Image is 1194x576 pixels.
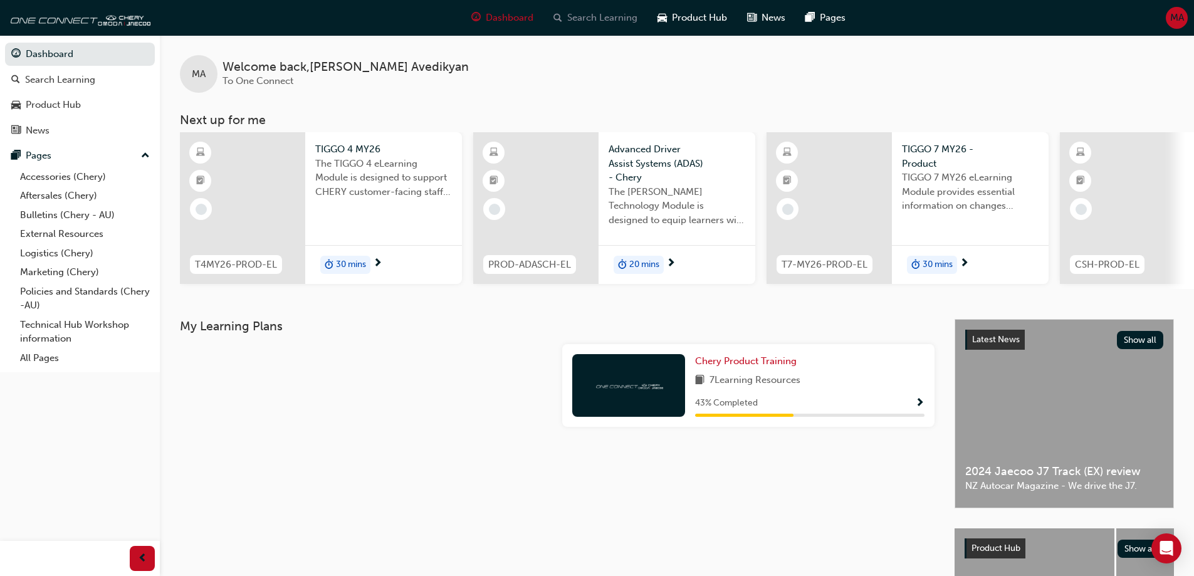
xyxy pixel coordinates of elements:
[965,479,1163,493] span: NZ Autocar Magazine - We drive the J7.
[747,10,757,26] span: news-icon
[783,145,792,161] span: learningResourceType_ELEARNING-icon
[336,258,366,272] span: 30 mins
[737,5,795,31] a: news-iconNews
[695,396,758,411] span: 43 % Completed
[647,5,737,31] a: car-iconProduct Hub
[965,538,1164,558] a: Product HubShow all
[373,258,382,270] span: next-icon
[15,224,155,244] a: External Resources
[26,98,81,112] div: Product Hub
[315,157,452,199] span: The TIGGO 4 eLearning Module is designed to support CHERY customer-facing staff with the product ...
[1075,258,1139,272] span: CSH-PROD-EL
[192,67,206,81] span: MA
[672,11,727,25] span: Product Hub
[782,258,867,272] span: T7-MY26-PROD-EL
[486,11,533,25] span: Dashboard
[1118,540,1165,558] button: Show all
[473,132,755,284] a: PROD-ADASCH-ELAdvanced Driver Assist Systems (ADAS) - CheryThe [PERSON_NAME] Technology Module is...
[489,204,500,215] span: learningRecordVerb_NONE-icon
[710,373,800,389] span: 7 Learning Resources
[11,75,20,86] span: search-icon
[820,11,846,25] span: Pages
[490,145,498,161] span: learningResourceType_ELEARNING-icon
[196,173,205,189] span: booktick-icon
[325,257,333,273] span: duration-icon
[657,10,667,26] span: car-icon
[609,142,745,185] span: Advanced Driver Assist Systems (ADAS) - Chery
[160,113,1194,127] h3: Next up for me
[955,319,1174,508] a: Latest NewsShow all2024 Jaecoo J7 Track (EX) reviewNZ Autocar Magazine - We drive the J7.
[902,142,1039,170] span: TIGGO 7 MY26 - Product
[15,282,155,315] a: Policies and Standards (Chery -AU)
[471,10,481,26] span: guage-icon
[26,149,51,163] div: Pages
[609,185,745,228] span: The [PERSON_NAME] Technology Module is designed to equip learners with essential knowledge about ...
[695,373,704,389] span: book-icon
[490,173,498,189] span: booktick-icon
[223,60,469,75] span: Welcome back , [PERSON_NAME] Avedikyan
[911,257,920,273] span: duration-icon
[767,132,1049,284] a: T7-MY26-PROD-ELTIGGO 7 MY26 - ProductTIGGO 7 MY26 eLearning Module provides essential information...
[923,258,953,272] span: 30 mins
[695,354,802,369] a: Chery Product Training
[180,319,935,333] h3: My Learning Plans
[26,123,50,138] div: News
[5,93,155,117] a: Product Hub
[5,68,155,92] a: Search Learning
[666,258,676,270] span: next-icon
[783,173,792,189] span: booktick-icon
[11,125,21,137] span: news-icon
[5,119,155,142] a: News
[762,11,785,25] span: News
[695,355,797,367] span: Chery Product Training
[25,73,95,87] div: Search Learning
[15,167,155,187] a: Accessories (Chery)
[1076,204,1087,215] span: learningRecordVerb_NONE-icon
[971,543,1020,553] span: Product Hub
[15,244,155,263] a: Logistics (Chery)
[11,150,21,162] span: pages-icon
[5,144,155,167] button: Pages
[461,5,543,31] a: guage-iconDashboard
[1170,11,1184,25] span: MA
[196,145,205,161] span: learningResourceType_ELEARNING-icon
[11,100,21,111] span: car-icon
[965,330,1163,350] a: Latest NewsShow all
[195,258,277,272] span: T4MY26-PROD-EL
[1076,145,1085,161] span: learningResourceType_ELEARNING-icon
[5,43,155,66] a: Dashboard
[15,186,155,206] a: Aftersales (Chery)
[1151,533,1181,563] div: Open Intercom Messenger
[15,315,155,348] a: Technical Hub Workshop information
[6,5,150,30] img: oneconnect
[15,263,155,282] a: Marketing (Chery)
[5,40,155,144] button: DashboardSearch LearningProduct HubNews
[141,148,150,164] span: up-icon
[543,5,647,31] a: search-iconSearch Learning
[902,170,1039,213] span: TIGGO 7 MY26 eLearning Module provides essential information on changes introduced with the new M...
[960,258,969,270] span: next-icon
[196,204,207,215] span: learningRecordVerb_NONE-icon
[138,551,147,567] span: prev-icon
[567,11,637,25] span: Search Learning
[488,258,571,272] span: PROD-ADASCH-EL
[965,464,1163,479] span: 2024 Jaecoo J7 Track (EX) review
[629,258,659,272] span: 20 mins
[972,334,1020,345] span: Latest News
[618,257,627,273] span: duration-icon
[915,398,924,409] span: Show Progress
[1166,7,1188,29] button: MA
[915,395,924,411] button: Show Progress
[553,10,562,26] span: search-icon
[795,5,856,31] a: pages-iconPages
[315,142,452,157] span: TIGGO 4 MY26
[11,49,21,60] span: guage-icon
[1076,173,1085,189] span: booktick-icon
[15,348,155,368] a: All Pages
[594,379,663,391] img: oneconnect
[180,132,462,284] a: T4MY26-PROD-ELTIGGO 4 MY26The TIGGO 4 eLearning Module is designed to support CHERY customer-faci...
[15,206,155,225] a: Bulletins (Chery - AU)
[782,204,793,215] span: learningRecordVerb_NONE-icon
